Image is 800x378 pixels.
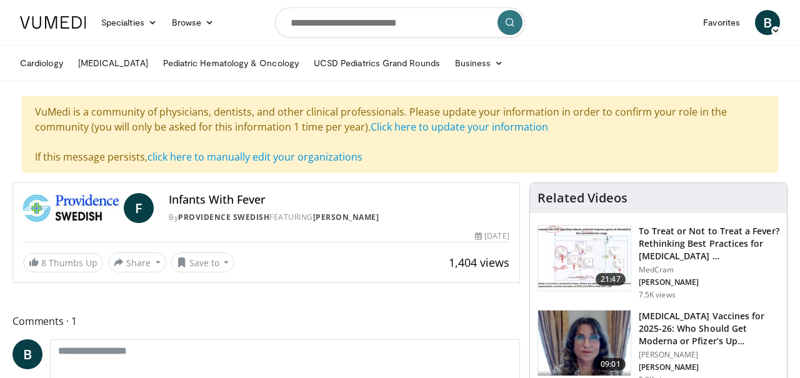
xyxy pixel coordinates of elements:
h3: To Treat or Not to Treat a Fever? Rethinking Best Practices for [MEDICAL_DATA] … [639,225,779,262]
a: 8 Thumbs Up [23,253,103,272]
p: MedCram [639,265,779,275]
input: Search topics, interventions [275,7,525,37]
h4: Infants With Fever [169,193,509,207]
a: [MEDICAL_DATA] [71,51,156,76]
button: Save to [171,252,235,272]
span: 09:01 [596,358,626,371]
p: [PERSON_NAME] [639,350,779,360]
a: B [755,10,780,35]
span: Comments 1 [12,313,520,329]
span: 1,404 views [449,255,509,270]
p: [PERSON_NAME] [639,277,779,287]
a: F [124,193,154,223]
a: Cardiology [12,51,71,76]
div: By FEATURING [169,212,509,223]
a: Favorites [696,10,747,35]
img: VuMedi Logo [20,16,86,29]
a: Business [447,51,511,76]
a: Specialties [94,10,164,35]
a: UCSD Pediatrics Grand Rounds [306,51,447,76]
a: [PERSON_NAME] [313,212,379,222]
p: 7.5K views [639,290,676,300]
div: [DATE] [475,231,509,242]
div: VuMedi is a community of physicians, dentists, and other clinical professionals. Please update yo... [22,96,778,172]
p: [PERSON_NAME] [639,362,779,372]
a: click here to manually edit your organizations [147,150,362,164]
img: Providence Swedish [23,193,119,223]
a: Providence Swedish [178,212,269,222]
span: 8 [41,257,46,269]
img: 4e370bb1-17f0-4657-a42f-9b995da70d2f.png.150x105_q85_crop-smart_upscale.png [538,311,631,376]
img: 17417671-29c8-401a-9d06-236fa126b08d.150x105_q85_crop-smart_upscale.jpg [538,226,631,291]
h3: [MEDICAL_DATA] Vaccines for 2025-26: Who Should Get Moderna or Pfizer’s Up… [639,310,779,347]
a: B [12,339,42,369]
a: Pediatric Hematology & Oncology [156,51,306,76]
span: 21:47 [596,273,626,286]
a: Browse [164,10,222,35]
a: Click here to update your information [371,120,548,134]
h4: Related Videos [537,191,627,206]
button: Share [108,252,166,272]
a: 21:47 To Treat or Not to Treat a Fever? Rethinking Best Practices for [MEDICAL_DATA] … MedCram [P... [537,225,779,300]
